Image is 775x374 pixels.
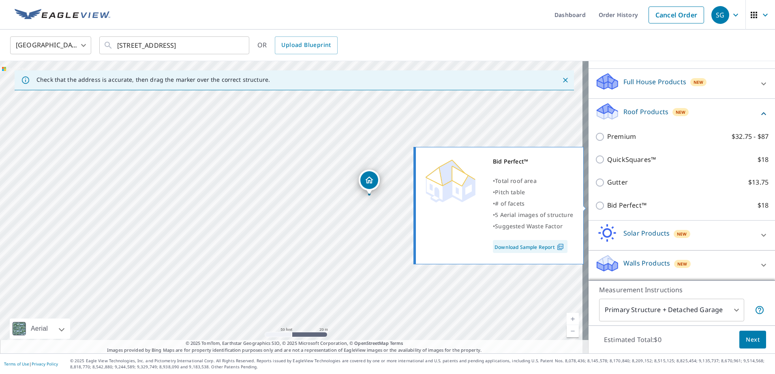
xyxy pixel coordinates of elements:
a: OpenStreetMap [354,340,388,346]
div: Aerial [28,319,50,339]
p: Measurement Instructions [599,285,764,295]
span: Your report will include the primary structure and a detached garage if one exists. [755,305,764,315]
span: New [677,261,687,267]
p: Bid Perfect™ [607,200,647,210]
a: Current Level 19, Zoom In [567,313,579,325]
img: Premium [422,156,479,204]
p: QuickSquares™ [607,155,656,165]
span: # of facets [495,200,525,207]
div: Solar ProductsNew [595,224,769,247]
p: Gutter [607,177,628,187]
p: Premium [607,132,636,142]
div: Aerial [10,319,70,339]
span: Total roof area [495,177,537,185]
div: Roof ProductsNew [595,102,769,125]
p: $18 [758,155,769,165]
div: OR [257,36,338,54]
span: © 2025 TomTom, Earthstar Geographics SIO, © 2025 Microsoft Corporation, © [186,340,403,347]
div: • [493,221,573,232]
div: Bid Perfect™ [493,156,573,167]
div: Walls ProductsNew [595,254,769,277]
input: Search by address or latitude-longitude [117,34,233,57]
img: EV Logo [15,9,110,21]
span: Next [746,335,760,345]
div: Primary Structure + Detached Garage [599,299,744,321]
span: New [694,79,704,85]
a: Current Level 19, Zoom Out [567,325,579,337]
div: • [493,175,573,187]
span: Upload Blueprint [281,40,331,50]
div: [GEOGRAPHIC_DATA] [10,34,91,57]
div: Full House ProductsNew [595,72,769,95]
p: Walls Products [623,258,670,268]
a: Upload Blueprint [275,36,337,54]
p: Roof Products [623,107,668,117]
a: Cancel Order [649,6,704,23]
span: 5 Aerial images of structure [495,211,573,219]
div: • [493,187,573,198]
div: SG [711,6,729,24]
button: Close [560,75,571,85]
p: $32.75 - $87 [732,132,769,142]
p: | [4,361,58,366]
p: Full House Products [623,77,686,87]
p: Check that the address is accurate, then drag the marker over the correct structure. [36,76,270,83]
a: Download Sample Report [493,240,567,253]
img: Pdf Icon [555,243,566,251]
p: Estimated Total: $0 [597,331,668,348]
a: Terms [390,340,403,346]
div: • [493,209,573,221]
button: Next [739,331,766,349]
a: Privacy Policy [32,361,58,367]
p: $13.75 [748,177,769,187]
p: Solar Products [623,228,670,238]
span: Suggested Waste Factor [495,222,563,230]
div: Dropped pin, building 1, Residential property, 20 Water St Lincoln, DE 19960 [359,170,380,195]
p: © 2025 Eagle View Technologies, Inc. and Pictometry International Corp. All Rights Reserved. Repo... [70,358,771,370]
span: New [677,231,687,237]
a: Terms of Use [4,361,29,367]
span: Pitch table [495,188,525,196]
p: $18 [758,200,769,210]
div: • [493,198,573,209]
span: New [676,109,686,115]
